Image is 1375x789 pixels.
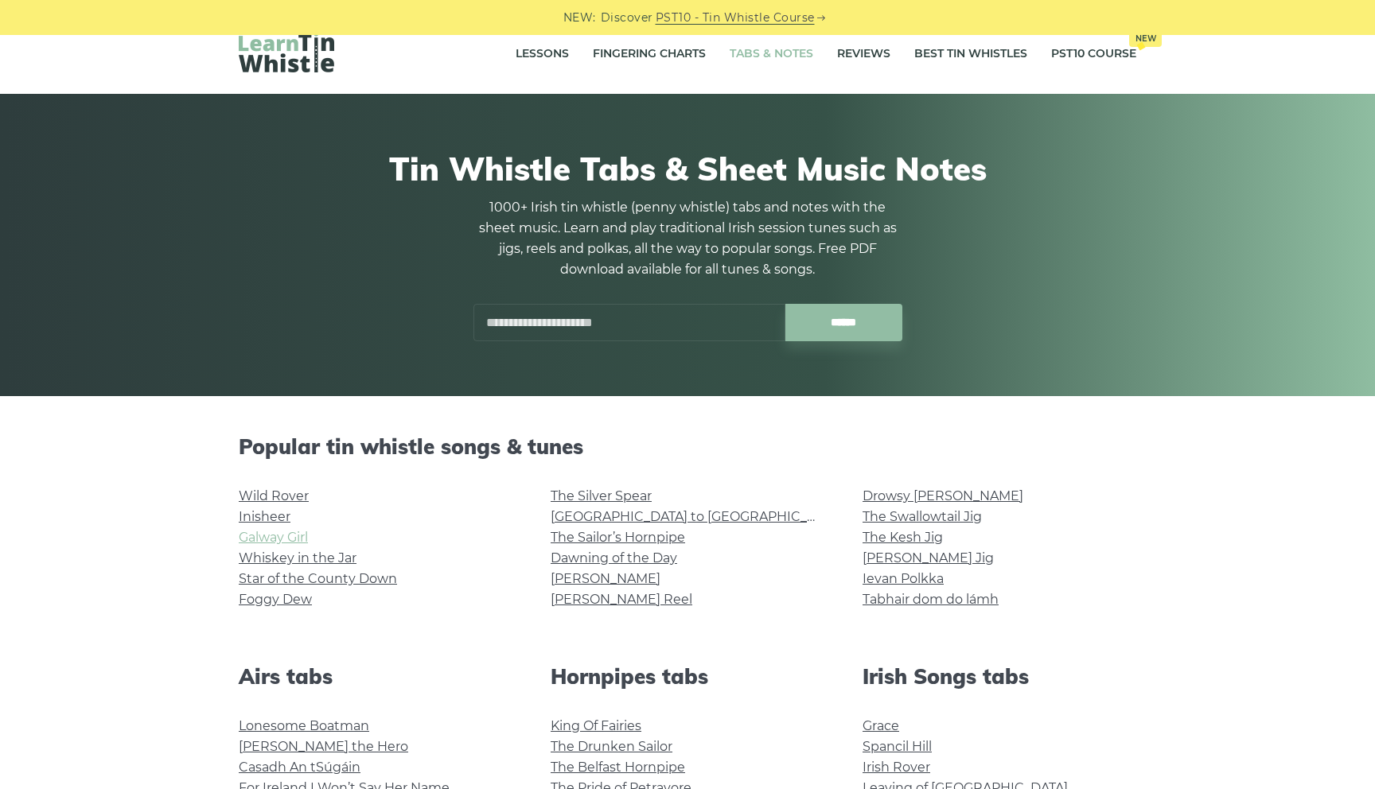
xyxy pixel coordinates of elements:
[863,592,999,607] a: Tabhair dom do lámh
[914,34,1027,74] a: Best Tin Whistles
[551,509,844,524] a: [GEOGRAPHIC_DATA] to [GEOGRAPHIC_DATA]
[239,592,312,607] a: Foggy Dew
[1129,29,1162,47] span: New
[837,34,890,74] a: Reviews
[551,739,672,754] a: The Drunken Sailor
[551,592,692,607] a: [PERSON_NAME] Reel
[1051,34,1136,74] a: PST10 CourseNew
[239,550,356,566] a: Whiskey in the Jar
[239,571,397,586] a: Star of the County Down
[863,664,1136,689] h2: Irish Songs tabs
[863,509,982,524] a: The Swallowtail Jig
[863,739,932,754] a: Spancil Hill
[593,34,706,74] a: Fingering Charts
[863,488,1023,503] a: Drowsy [PERSON_NAME]
[551,718,641,733] a: King Of Fairies
[863,550,994,566] a: [PERSON_NAME] Jig
[601,9,653,27] span: Discover
[239,488,309,503] a: Wild Rover
[863,530,943,545] a: The Kesh Jig
[656,9,815,27] a: PST10 - Tin Whistle Course
[239,664,512,689] h2: Airs tabs
[473,197,902,280] p: 1000+ Irish tin whistle (penny whistle) tabs and notes with the sheet music. Learn and play tradi...
[551,664,824,689] h2: Hornpipes tabs
[239,739,408,754] a: [PERSON_NAME] the Hero
[863,760,930,775] a: Irish Rover
[239,530,308,545] a: Galway Girl
[551,530,685,545] a: The Sailor’s Hornpipe
[239,760,360,775] a: Casadh An tSúgáin
[239,32,334,72] img: LearnTinWhistle.com
[551,571,660,586] a: [PERSON_NAME]
[863,571,944,586] a: Ievan Polkka
[239,150,1136,188] h1: Tin Whistle Tabs & Sheet Music Notes
[563,9,596,27] span: NEW:
[551,760,685,775] a: The Belfast Hornpipe
[863,718,899,733] a: Grace
[551,550,677,566] a: Dawning of the Day
[239,718,369,733] a: Lonesome Boatman
[239,434,1136,459] h2: Popular tin whistle songs & tunes
[516,34,569,74] a: Lessons
[239,509,290,524] a: Inisheer
[730,34,813,74] a: Tabs & Notes
[551,488,652,503] a: The Silver Spear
